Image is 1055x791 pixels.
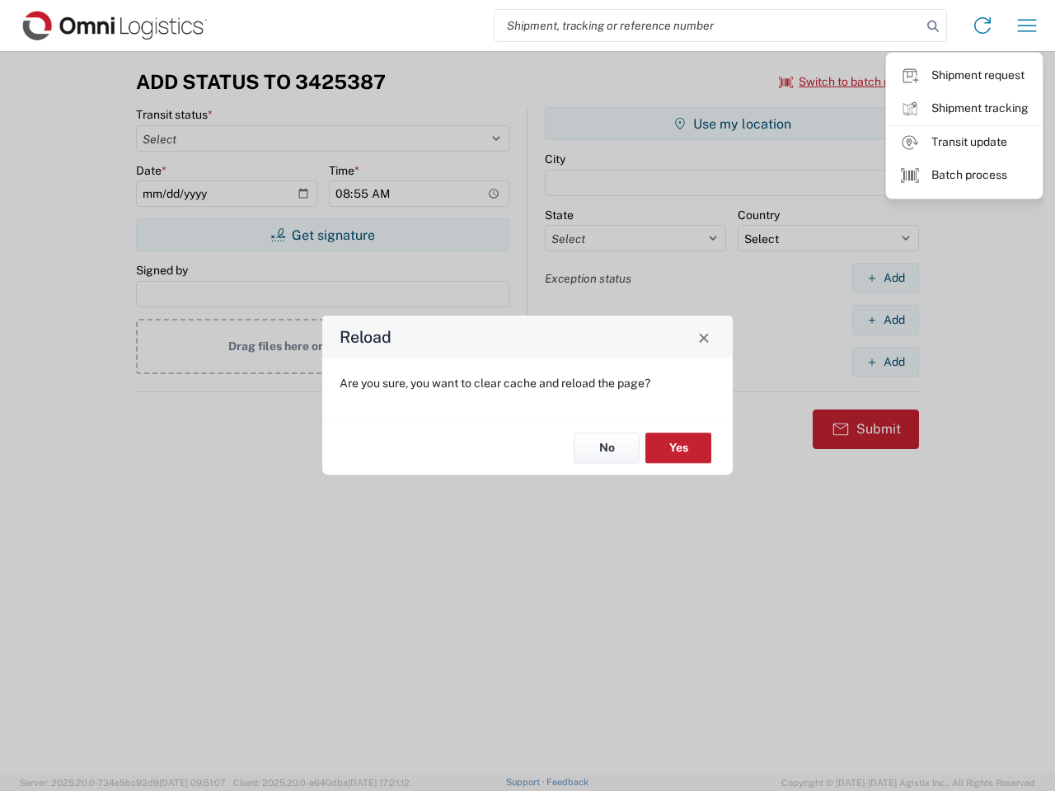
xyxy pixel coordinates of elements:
h4: Reload [340,325,392,349]
a: Shipment tracking [887,92,1042,125]
a: Batch process [887,159,1042,192]
p: Are you sure, you want to clear cache and reload the page? [340,376,715,391]
a: Shipment request [887,59,1042,92]
button: No [574,433,640,463]
input: Shipment, tracking or reference number [495,10,921,41]
button: Yes [645,433,711,463]
button: Close [692,325,715,349]
a: Transit update [887,126,1042,159]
